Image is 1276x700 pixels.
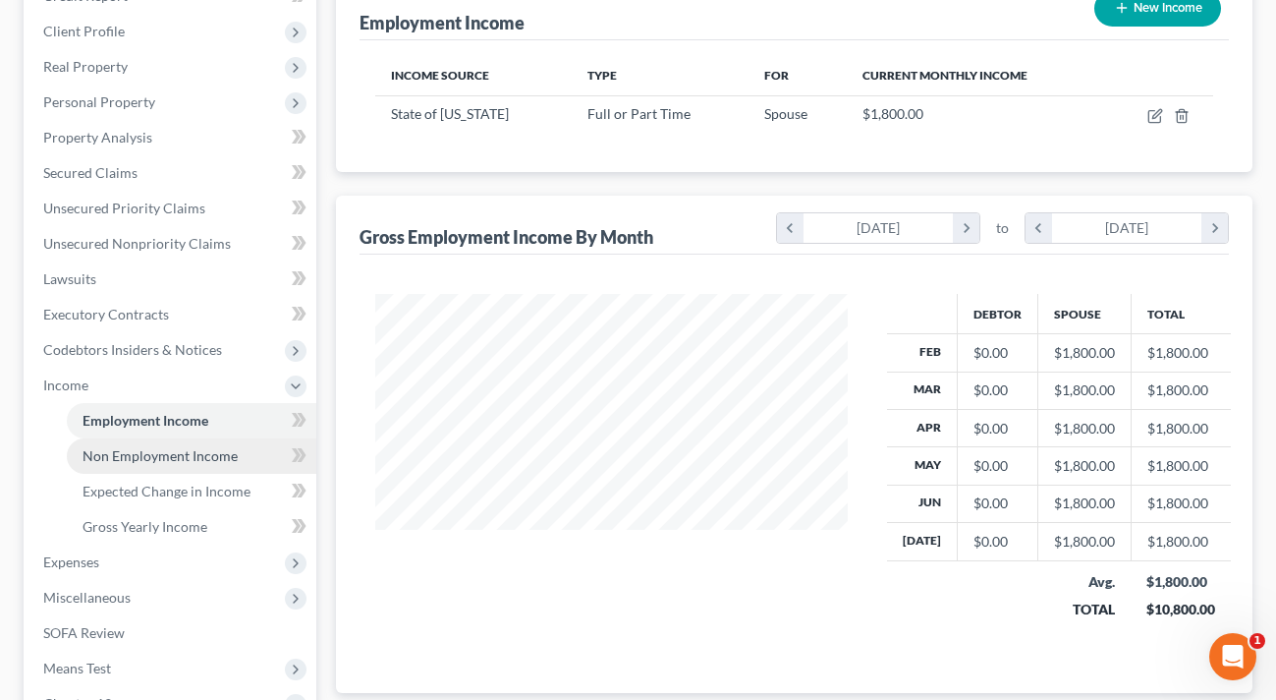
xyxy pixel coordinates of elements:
span: Client Profile [43,23,125,39]
span: Unsecured Priority Claims [43,200,205,216]
a: SOFA Review [28,615,316,651]
div: TOTAL [1053,600,1115,619]
div: Employment Income [360,11,525,34]
div: $0.00 [973,343,1022,363]
th: Apr [887,409,958,446]
div: Avg. [1053,572,1115,592]
div: $0.00 [973,532,1022,552]
td: $1,800.00 [1131,409,1231,446]
span: SOFA Review [43,624,125,641]
a: Unsecured Priority Claims [28,191,316,226]
a: Expected Change in Income [67,474,316,509]
span: Gross Yearly Income [83,518,207,535]
td: $1,800.00 [1131,334,1231,372]
a: Secured Claims [28,155,316,191]
i: chevron_left [1026,213,1052,243]
th: Mar [887,372,958,409]
div: $0.00 [973,494,1022,513]
td: $1,800.00 [1131,372,1231,409]
a: Employment Income [67,403,316,438]
span: State of [US_STATE] [391,105,509,122]
a: Property Analysis [28,120,316,155]
span: $1,800.00 [862,105,923,122]
td: $1,800.00 [1131,447,1231,485]
span: Expected Change in Income [83,483,250,499]
span: Property Analysis [43,129,152,146]
i: chevron_right [1201,213,1228,243]
td: $1,800.00 [1131,485,1231,522]
span: Current Monthly Income [862,68,1027,83]
div: $1,800.00 [1146,572,1215,592]
span: Secured Claims [43,164,138,181]
th: Spouse [1037,294,1131,333]
span: to [996,218,1009,238]
div: $1,800.00 [1054,380,1115,400]
td: $1,800.00 [1131,523,1231,560]
th: Feb [887,334,958,372]
a: Gross Yearly Income [67,509,316,545]
a: Non Employment Income [67,438,316,474]
span: Non Employment Income [83,447,238,464]
div: $10,800.00 [1146,600,1215,619]
span: Full or Part Time [587,105,691,122]
div: $1,800.00 [1054,494,1115,513]
i: chevron_right [953,213,979,243]
div: [DATE] [1052,213,1202,243]
div: Gross Employment Income By Month [360,225,653,249]
div: [DATE] [804,213,954,243]
span: Codebtors Insiders & Notices [43,341,222,358]
span: Lawsuits [43,270,96,287]
div: $0.00 [973,456,1022,476]
div: $1,800.00 [1054,419,1115,438]
span: Income [43,377,88,393]
span: Unsecured Nonpriority Claims [43,235,231,252]
span: Miscellaneous [43,589,131,606]
span: Executory Contracts [43,306,169,322]
span: Income Source [391,68,489,83]
th: May [887,447,958,485]
a: Executory Contracts [28,297,316,332]
span: 1 [1249,633,1265,649]
span: Expenses [43,554,99,570]
th: Total [1131,294,1231,333]
div: $0.00 [973,419,1022,438]
th: [DATE] [887,523,958,560]
span: For [764,68,789,83]
span: Employment Income [83,412,208,429]
span: Means Test [43,660,111,676]
span: Type [587,68,617,83]
div: $1,800.00 [1054,456,1115,476]
a: Unsecured Nonpriority Claims [28,226,316,262]
span: Personal Property [43,93,155,110]
iframe: Intercom live chat [1209,633,1256,680]
div: $1,800.00 [1054,532,1115,552]
a: Lawsuits [28,262,316,297]
i: chevron_left [777,213,804,243]
th: Jun [887,485,958,522]
span: Spouse [764,105,807,122]
th: Debtor [957,294,1037,333]
span: Real Property [43,58,128,75]
div: $0.00 [973,380,1022,400]
div: $1,800.00 [1054,343,1115,363]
